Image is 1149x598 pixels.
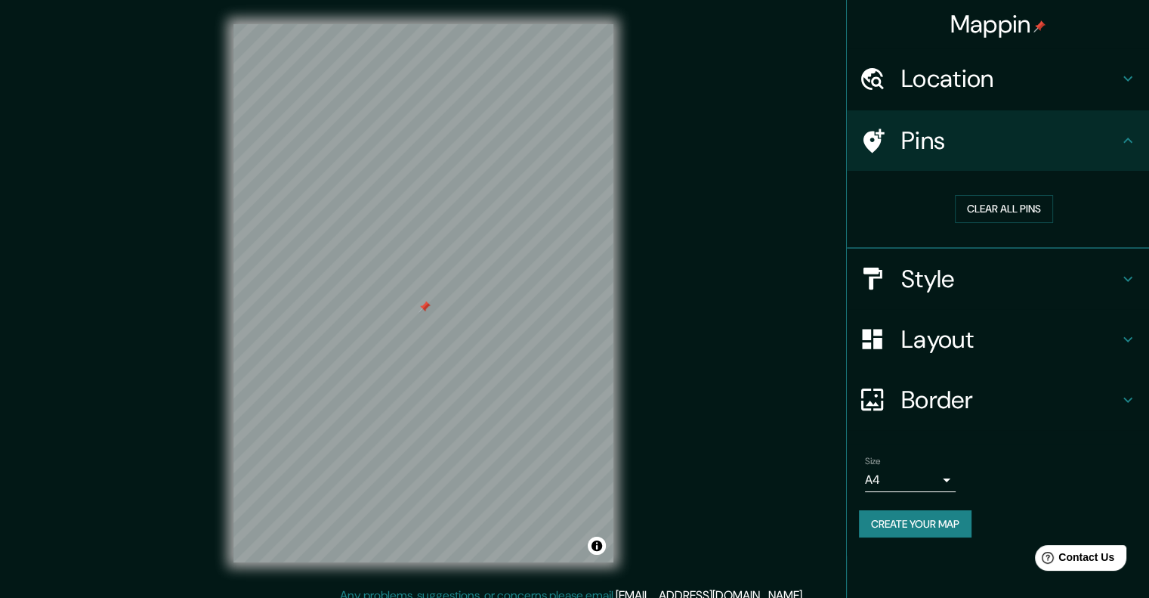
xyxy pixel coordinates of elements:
[847,249,1149,309] div: Style
[901,64,1119,94] h4: Location
[1033,20,1046,33] img: pin-icon.png
[901,264,1119,294] h4: Style
[901,125,1119,156] h4: Pins
[233,24,613,562] canvas: Map
[859,510,971,538] button: Create your map
[847,309,1149,370] div: Layout
[847,48,1149,109] div: Location
[588,537,606,555] button: Toggle attribution
[865,468,956,492] div: A4
[847,110,1149,171] div: Pins
[950,9,1046,39] h4: Mappin
[865,454,881,467] label: Size
[1015,539,1132,581] iframe: Help widget launcher
[901,324,1119,355] h4: Layout
[901,385,1119,415] h4: Border
[955,195,1053,223] button: Clear all pins
[847,370,1149,430] div: Border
